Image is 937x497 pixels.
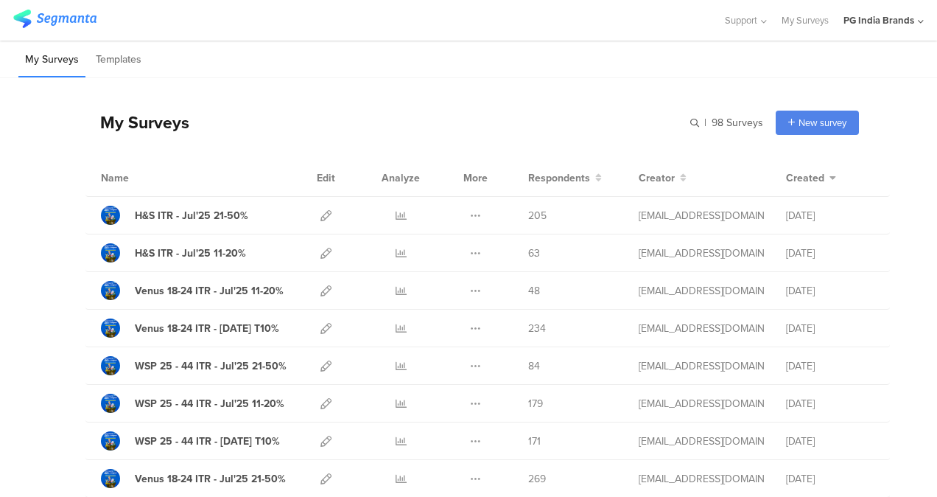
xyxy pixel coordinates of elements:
div: Venus 18-24 ITR - Jul'25 11-20% [135,283,284,299]
div: [DATE] [786,208,874,223]
span: Respondents [528,170,590,186]
a: WSP 25 - 44 ITR - Jul'25 11-20% [101,394,284,413]
button: Created [786,170,836,186]
a: WSP 25 - 44 ITR - [DATE] T10% [101,431,280,451]
li: Templates [89,43,148,77]
span: Support [725,13,757,27]
button: Respondents [528,170,602,186]
div: [DATE] [786,358,874,374]
span: 63 [528,246,540,261]
div: kar.s.1@pg.com [639,283,764,299]
span: Creator [639,170,675,186]
a: Venus 18-24 ITR - Jul'25 21-50% [101,469,286,488]
div: [DATE] [786,283,874,299]
div: [DATE] [786,471,874,487]
div: kar.s.1@pg.com [639,434,764,449]
div: PG India Brands [843,13,914,27]
div: kar.s.1@pg.com [639,396,764,411]
div: WSP 25 - 44 ITR - Jul'25 21-50% [135,358,287,374]
a: WSP 25 - 44 ITR - Jul'25 21-50% [101,356,287,375]
div: [DATE] [786,434,874,449]
div: [DATE] [786,396,874,411]
span: 171 [528,434,541,449]
img: segmanta logo [13,10,96,28]
div: My Surveys [85,110,189,135]
div: WSP 25 - 44 ITR - Jul'25 T10% [135,434,280,449]
div: kar.s.1@pg.com [639,208,764,223]
a: Venus 18-24 ITR - Jul'25 11-20% [101,281,284,300]
div: Edit [310,159,342,196]
div: Venus 18-24 ITR - Jul'25 T10% [135,321,279,336]
span: 269 [528,471,546,487]
span: Created [786,170,824,186]
div: kar.s.1@pg.com [639,246,764,261]
span: | [702,115,709,131]
div: Name [101,170,189,186]
a: H&S ITR - Jul'25 11-20% [101,243,246,263]
div: WSP 25 - 44 ITR - Jul'25 11-20% [135,396,284,411]
a: Venus 18-24 ITR - [DATE] T10% [101,319,279,338]
a: H&S ITR - Jul'25 21-50% [101,206,248,225]
div: H&S ITR - Jul'25 21-50% [135,208,248,223]
span: 205 [528,208,547,223]
div: [DATE] [786,321,874,336]
span: 84 [528,358,540,374]
div: More [460,159,491,196]
span: 234 [528,321,546,336]
span: 98 Surveys [712,115,763,131]
li: My Surveys [18,43,85,77]
div: kar.s.1@pg.com [639,358,764,374]
div: Analyze [379,159,423,196]
button: Creator [639,170,687,186]
div: [DATE] [786,246,874,261]
div: Venus 18-24 ITR - Jul'25 21-50% [135,471,286,487]
div: kar.s.1@pg.com [639,321,764,336]
div: kar.s.1@pg.com [639,471,764,487]
div: H&S ITR - Jul'25 11-20% [135,246,246,261]
span: 179 [528,396,543,411]
span: New survey [799,116,846,130]
span: 48 [528,283,540,299]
